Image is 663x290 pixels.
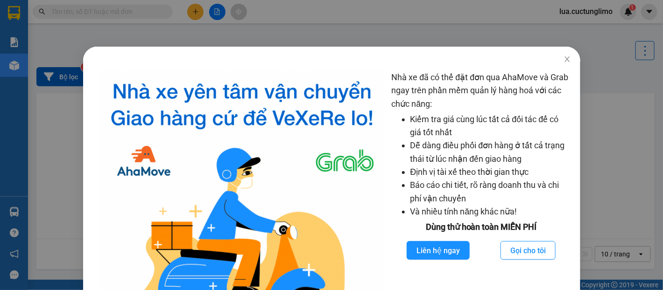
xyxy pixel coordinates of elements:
span: Liên hệ ngay [416,245,460,256]
div: Dùng thử hoàn toàn MIỄN PHÍ [391,221,571,234]
button: Gọi cho tôi [501,241,556,260]
button: Liên hệ ngay [407,241,470,260]
li: Dễ dàng điều phối đơn hàng ở tất cả trạng thái từ lúc nhận đến giao hàng [410,139,571,166]
span: Gọi cho tôi [510,245,546,256]
li: Báo cáo chi tiết, rõ ràng doanh thu và chi phí vận chuyển [410,179,571,205]
li: Và nhiều tính năng khác nữa! [410,205,571,218]
li: Kiểm tra giá cùng lúc tất cả đối tác để có giá tốt nhất [410,113,571,139]
li: Định vị tài xế theo thời gian thực [410,166,571,179]
button: Close [554,47,580,73]
span: close [564,55,571,63]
